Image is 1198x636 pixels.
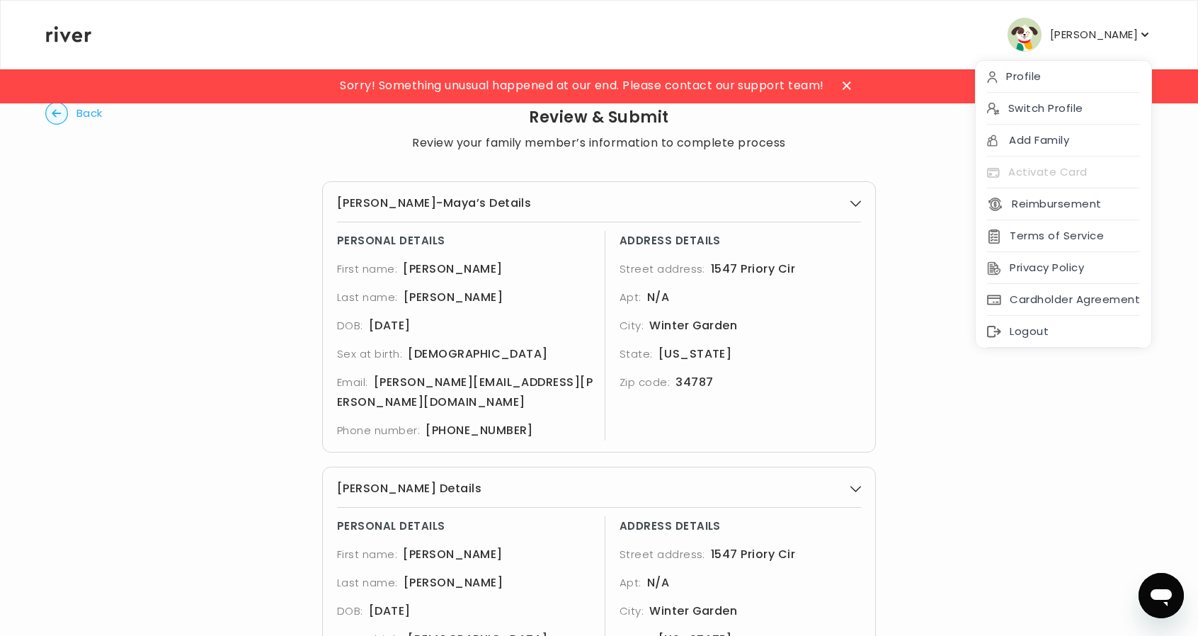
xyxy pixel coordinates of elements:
span: [PERSON_NAME] [403,546,502,562]
div: Email: [337,373,593,412]
div: Last name: [337,288,593,307]
div: Phone number: [337,421,593,441]
span: 1547 Priory Cir [711,546,795,562]
button: Back [45,102,103,125]
h3: ADDRESS DETAILS [620,231,861,251]
span: [PERSON_NAME][EMAIL_ADDRESS][PERSON_NAME][DOMAIN_NAME] [337,374,593,410]
div: DOB: [337,601,593,621]
button: [PERSON_NAME] Details [337,479,861,499]
div: Cardholder Agreement [976,284,1151,316]
div: Profile [976,61,1151,93]
span: Back [76,103,103,123]
img: user avatar [1008,18,1042,52]
div: First name: [337,259,593,279]
div: Logout [976,316,1151,348]
span: 34787 [675,374,713,390]
div: State: [620,344,861,364]
span: [PERSON_NAME] [403,261,502,277]
div: First name: [337,545,593,564]
span: Sorry! Something unusual happened at our end. Please contact our support team! [340,76,823,96]
span: [PHONE_NUMBER] [426,422,533,438]
span: [PERSON_NAME] [404,574,503,591]
div: Terms of Service [976,220,1151,252]
button: [PERSON_NAME]-Maya’s Details [337,193,861,213]
p: Review your family member’s information to complete process [45,133,1153,153]
div: Street address: [620,259,861,279]
div: Apt: [620,288,861,307]
div: Street address: [620,545,861,564]
div: Sex at birth: [337,344,593,364]
div: Activate Card [976,157,1151,188]
h3: PERSONAL DETAILS [337,231,593,251]
h2: Review & Submit [45,108,1153,127]
h2: [PERSON_NAME]-Maya’s Details [337,193,531,213]
span: [DEMOGRAPHIC_DATA] [408,346,548,362]
span: Winter Garden [649,317,737,334]
div: Last name: [337,573,593,593]
span: [US_STATE] [658,346,732,362]
div: Zip code: [620,373,861,392]
span: [PERSON_NAME] [404,289,503,305]
div: Add Family [976,125,1151,157]
h2: [PERSON_NAME] Details [337,479,481,499]
div: Privacy Policy [976,252,1151,284]
span: Winter Garden [649,603,737,619]
button: Reimbursement [987,194,1101,214]
span: N/A [647,574,669,591]
div: Switch Profile [976,93,1151,125]
div: City: [620,601,861,621]
div: Apt: [620,573,861,593]
div: DOB: [337,316,593,336]
p: [PERSON_NAME] [1050,25,1138,45]
span: N/A [647,289,669,305]
iframe: Button to launch messaging window [1139,573,1184,618]
div: City: [620,316,861,336]
button: user avatar[PERSON_NAME] [1008,18,1152,52]
h3: ADDRESS DETAILS [620,516,861,536]
span: [DATE] [369,317,411,334]
span: [DATE] [369,603,411,619]
span: 1547 Priory Cir [711,261,795,277]
h3: PERSONAL DETAILS [337,516,593,536]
